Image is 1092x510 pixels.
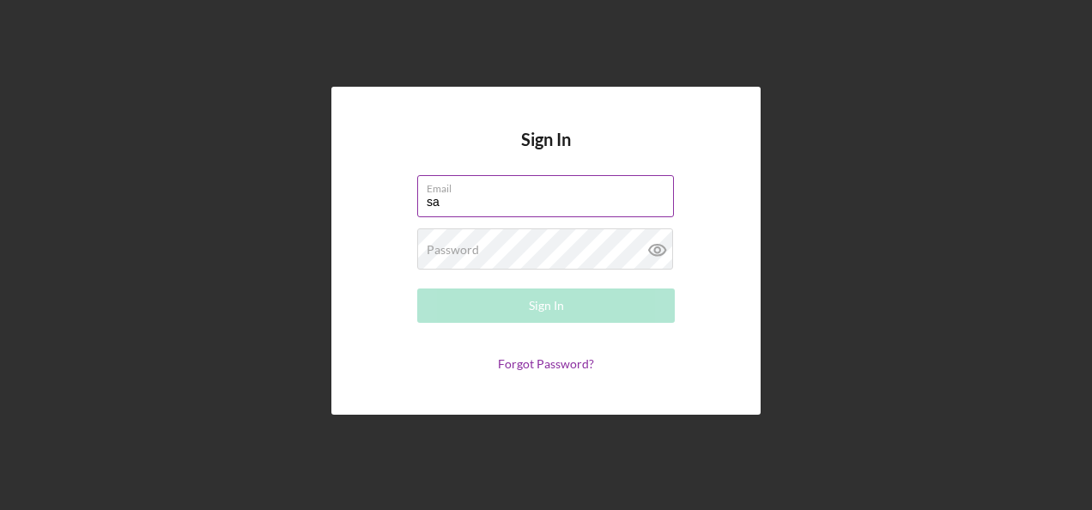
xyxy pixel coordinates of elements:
[521,130,571,175] h4: Sign In
[529,288,564,323] div: Sign In
[427,176,674,195] label: Email
[417,288,675,323] button: Sign In
[498,356,594,371] a: Forgot Password?
[427,243,479,257] label: Password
